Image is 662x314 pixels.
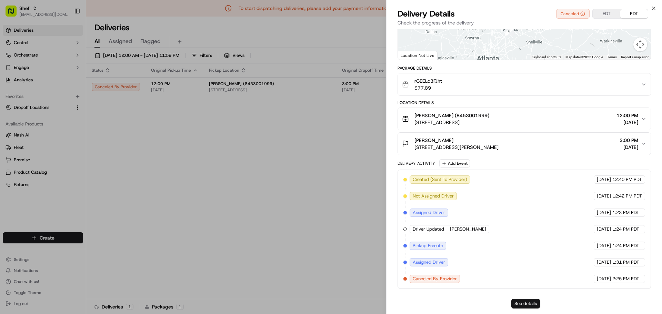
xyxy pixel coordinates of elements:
[612,210,639,216] span: 1:23 PM PDT
[413,276,457,282] span: Canceled By Provider
[398,19,651,26] p: Check the progress of the delivery
[398,51,438,60] div: Location Not Live
[597,259,611,265] span: [DATE]
[616,112,638,119] span: 12:00 PM
[532,55,561,60] button: Keyboard shortcuts
[616,119,638,126] span: [DATE]
[398,65,651,71] div: Package Details
[413,210,445,216] span: Assigned Driver
[21,107,48,112] span: Shef Support
[620,144,638,151] span: [DATE]
[413,243,443,249] span: Pickup Enroute
[107,88,126,97] button: See all
[398,8,455,19] span: Delivery Details
[413,259,445,265] span: Assigned Driver
[18,44,124,52] input: Got a question? Start typing here...
[413,226,444,232] span: Driver Updated
[612,259,639,265] span: 1:31 PM PDT
[413,176,467,183] span: Created (Sent To Provider)
[597,276,611,282] span: [DATE]
[505,27,514,36] div: 6
[620,9,648,18] button: PDT
[633,38,647,51] button: Map camera controls
[597,243,611,249] span: [DATE]
[414,78,442,84] span: rGEELc3FJht
[31,66,113,73] div: Start new chat
[14,66,27,78] img: 8571987876998_91fb9ceb93ad5c398215_72.jpg
[565,55,603,59] span: Map data ©2025 Google
[612,243,639,249] span: 1:24 PM PDT
[69,152,83,158] span: Pylon
[597,176,611,183] span: [DATE]
[400,51,422,60] a: Open this area in Google Maps (opens a new window)
[7,136,12,142] div: 📗
[7,28,126,39] p: Welcome 👋
[53,107,68,112] span: [DATE]
[597,226,611,232] span: [DATE]
[65,135,111,142] span: API Documentation
[612,193,642,199] span: 12:42 PM PDT
[56,133,113,145] a: 💻API Documentation
[398,100,651,105] div: Location Details
[398,161,435,166] div: Delivery Activity
[14,135,53,142] span: Knowledge Base
[7,7,21,21] img: Nash
[31,73,95,78] div: We're available if you need us!
[597,193,611,199] span: [DATE]
[398,133,651,155] button: [PERSON_NAME][STREET_ADDRESS][PERSON_NAME]3:00 PM[DATE]
[607,55,617,59] a: Terms (opens in new tab)
[612,176,642,183] span: 12:40 PM PDT
[414,84,442,91] span: $77.89
[414,112,489,119] span: [PERSON_NAME] (8453001999)
[58,136,64,142] div: 💻
[612,226,639,232] span: 1:24 PM PDT
[398,108,651,130] button: [PERSON_NAME] (8453001999)[STREET_ADDRESS]12:00 PM[DATE]
[4,133,56,145] a: 📗Knowledge Base
[414,119,489,126] span: [STREET_ADDRESS]
[511,299,540,308] button: See details
[612,276,639,282] span: 2:25 PM PDT
[50,107,52,112] span: •
[414,137,453,144] span: [PERSON_NAME]
[621,55,649,59] a: Report a map error
[414,144,499,151] span: [STREET_ADDRESS][PERSON_NAME]
[450,226,486,232] span: [PERSON_NAME]
[398,73,651,95] button: rGEELc3FJht$77.89
[439,159,470,168] button: Add Event
[413,193,454,199] span: Not Assigned Driver
[7,90,46,95] div: Past conversations
[556,9,590,19] button: Canceled
[117,68,126,76] button: Start new chat
[597,210,611,216] span: [DATE]
[400,51,422,60] img: Google
[7,100,18,111] img: Shef Support
[620,137,638,144] span: 3:00 PM
[7,66,19,78] img: 1736555255976-a54dd68f-1ca7-489b-9aae-adbdc363a1c4
[593,9,620,18] button: EDT
[49,152,83,158] a: Powered byPylon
